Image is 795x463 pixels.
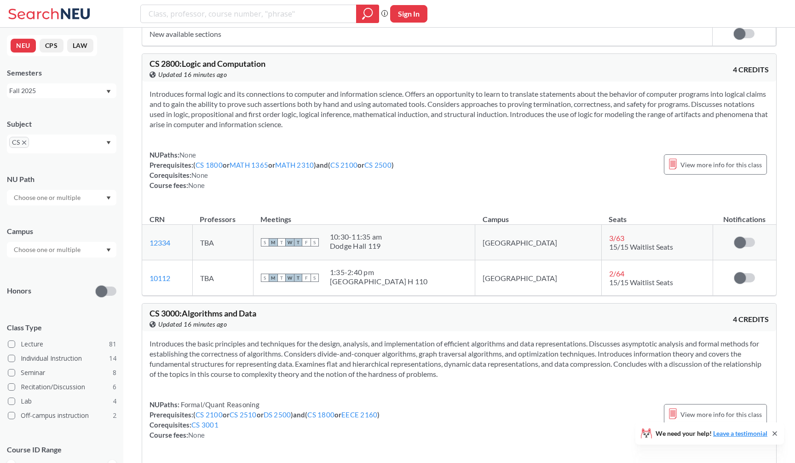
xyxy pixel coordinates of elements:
th: Campus [475,205,601,225]
p: Course ID Range [7,445,116,455]
td: New available sections [142,22,713,46]
svg: Dropdown arrow [106,90,111,94]
span: 4 CREDITS [733,64,769,75]
th: Professors [192,205,253,225]
div: Fall 2025 [9,86,105,96]
span: 15/15 Waitlist Seats [609,242,673,251]
div: Semesters [7,68,116,78]
a: CS 2100 [196,410,223,419]
span: F [302,274,311,282]
svg: Dropdown arrow [106,196,111,200]
div: NU Path [7,174,116,184]
label: Lab [8,395,116,407]
span: None [191,171,208,179]
svg: X to remove pill [22,141,26,145]
section: Introduces the basic principles and techniques for the design, analysis, and implementation of ef... [150,339,769,379]
span: S [311,238,319,246]
a: Leave a testimonial [713,429,767,437]
span: 2 [113,410,116,421]
label: Individual Instruction [8,352,116,364]
span: S [311,274,319,282]
span: F [302,238,311,246]
input: Choose one or multiple [9,244,86,255]
span: 8 [113,368,116,378]
span: 6 [113,382,116,392]
a: EECE 2160 [341,410,377,419]
div: Fall 2025Dropdown arrow [7,83,116,98]
a: CS 2100 [330,161,357,169]
span: M [269,274,277,282]
svg: Dropdown arrow [106,248,111,252]
span: W [286,238,294,246]
th: Notifications [713,205,776,225]
td: [GEOGRAPHIC_DATA] [475,260,601,296]
div: magnifying glass [356,5,379,23]
span: We need your help! [656,430,767,437]
div: NUPaths: Prerequisites: ( or or ) and ( or ) Corequisites: Course fees: [150,399,380,440]
a: MATH 1365 [230,161,268,169]
input: Class, professor, course number, "phrase" [148,6,350,22]
span: 4 CREDITS [733,314,769,324]
div: CRN [150,214,165,224]
a: CS 3001 [191,421,219,429]
label: Lecture [8,338,116,350]
span: 3 / 63 [609,234,624,242]
span: T [294,238,302,246]
button: LAW [67,39,93,53]
span: S [261,274,269,282]
svg: Dropdown arrow [106,141,111,145]
a: MATH 2310 [275,161,314,169]
span: None [188,431,205,439]
div: 1:35 - 2:40 pm [330,268,428,277]
span: 4 [113,396,116,406]
span: View more info for this class [680,409,762,420]
div: Dropdown arrow [7,242,116,258]
svg: magnifying glass [362,7,373,20]
div: 10:30 - 11:35 am [330,232,382,241]
div: Campus [7,226,116,236]
span: Updated 16 minutes ago [158,70,227,80]
p: Honors [7,286,31,296]
div: Dropdown arrow [7,190,116,205]
td: TBA [192,225,253,260]
td: [GEOGRAPHIC_DATA] [475,225,601,260]
span: W [286,274,294,282]
span: T [277,238,286,246]
span: CS 3000 : Algorithms and Data [150,308,256,318]
a: 12334 [150,238,170,247]
a: DS 2500 [264,410,291,419]
span: View more info for this class [680,159,762,170]
th: Meetings [253,205,475,225]
a: CS 1800 [307,410,334,419]
span: None [188,181,205,189]
a: CS 1800 [196,161,223,169]
span: T [277,274,286,282]
th: Seats [601,205,713,225]
span: Class Type [7,322,116,333]
span: Updated 16 minutes ago [158,319,227,329]
input: Choose one or multiple [9,192,86,203]
section: Introduces formal logic and its connections to computer and information science. Offers an opport... [150,89,769,129]
button: NEU [11,39,36,53]
span: S [261,238,269,246]
a: 10112 [150,274,170,282]
button: CPS [40,39,63,53]
span: M [269,238,277,246]
td: TBA [192,260,253,296]
a: CS 2500 [364,161,392,169]
span: T [294,274,302,282]
label: Recitation/Discussion [8,381,116,393]
div: Dodge Hall 119 [330,241,382,251]
button: Sign In [390,5,427,23]
span: 2 / 64 [609,269,624,278]
label: Seminar [8,367,116,379]
span: None [179,151,196,159]
span: CS 2800 : Logic and Computation [150,59,265,69]
span: 15/15 Waitlist Seats [609,278,673,287]
div: NUPaths: Prerequisites: ( or or ) and ( or ) Corequisites: Course fees: [150,150,394,190]
span: 81 [109,339,116,349]
span: CSX to remove pill [9,137,29,148]
label: Off-campus instruction [8,410,116,422]
div: CSX to remove pillDropdown arrow [7,135,116,153]
div: [GEOGRAPHIC_DATA] H 110 [330,277,428,286]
